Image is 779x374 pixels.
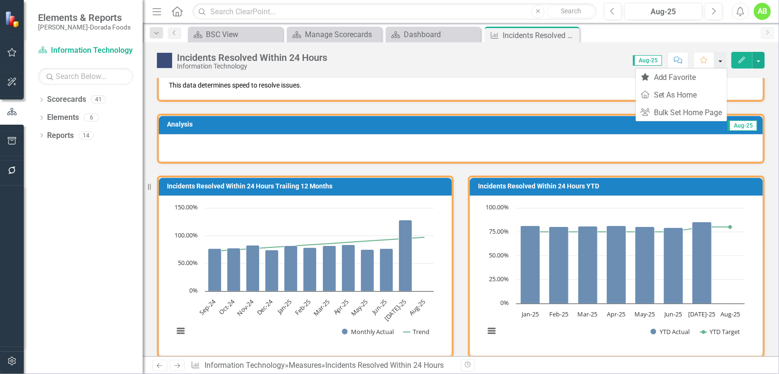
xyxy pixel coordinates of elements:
button: Show YTD Target [700,328,740,336]
small: [PERSON_NAME]-Dorada Foods [38,23,131,31]
div: Information Technology [177,63,327,70]
div: Dashboard [404,29,478,40]
a: Scorecards [47,94,86,105]
text: [DATE]-25 [382,297,408,323]
path: Jul-25, 128.31325301. Monthly Actual. [399,220,412,292]
button: AB [754,3,771,20]
text: Monthly Actual [351,327,394,336]
text: Sep-24 [198,297,218,317]
text: Feb-25 [293,297,312,317]
div: Incidents Resolved Within 24 Hours [177,52,327,63]
span: Search [561,7,581,15]
a: Reports [47,130,74,141]
a: Set As Home [636,86,727,104]
text: 150.00% [175,203,198,211]
button: Aug-25 [624,3,702,20]
text: 25.00% [489,275,509,283]
text: 0% [500,298,509,307]
button: Show Monthly Actual [342,328,393,336]
text: May-25 [634,310,655,318]
button: Show Trend [403,328,429,336]
a: Add Favorite [636,69,727,86]
div: Incidents Resolved Within 24 Hours [325,361,444,370]
div: Incidents Resolved Within 24 Hours [503,30,577,41]
path: May-25, 75.13661202. Monthly Actual. [361,250,374,292]
div: BSC View [206,29,281,40]
div: Aug-25 [628,6,699,18]
div: 41 [91,96,106,104]
text: [DATE]-25 [688,310,715,318]
text: Dec-24 [255,297,275,317]
p: This data determines speed to resolve issues. [169,79,753,90]
path: Nov-24, 83.03341902. Monthly Actual. [246,246,260,292]
path: Mar-25, 81.99513382. Monthly Actual. [323,246,336,292]
h3: Analysis [167,121,440,128]
text: Jan-25 [521,310,539,318]
path: Apr-25, 83.19559229. Monthly Actual. [342,245,355,292]
path: Sep-24, 76.82926829. Monthly Actual. [208,249,222,292]
h3: Incidents Resolved Within 24 Hours Trailing 12 Months [167,183,447,190]
h3: Incidents Resolved Within 24 Hours YTD [478,183,758,190]
path: Jun-25, 79.47776418. YTD Actual. [664,228,683,304]
text: Aug-25 [721,310,740,318]
text: 100.00% [175,231,198,239]
path: Jul-25, 85.30362918. YTD Actual. [692,222,712,304]
button: View chart menu, Chart [174,325,187,338]
input: Search Below... [38,68,133,85]
a: Manage Scorecards [289,29,380,40]
text: Apr-25 [331,297,351,316]
text: YTD Actual [660,327,690,336]
a: BSC View [190,29,281,40]
a: Information Technology [204,361,285,370]
text: Aug-25 [407,297,427,317]
span: Aug-25 [633,55,662,66]
button: View chart menu, Chart [485,325,498,338]
text: Jun-25 [370,297,389,316]
text: 75.00% [489,227,509,236]
path: Feb-25, 78.73417722. Monthly Actual. [303,248,317,292]
div: Chart. Highcharts interactive chart. [169,203,442,346]
div: Chart. Highcharts interactive chart. [480,203,753,346]
svg: Interactive chart [169,203,438,346]
text: Jun-25 [663,310,682,318]
text: Mar-25 [577,310,597,318]
span: Elements & Reports [38,12,131,23]
path: Jan-25, 81.47208122. YTD Actual. [521,226,540,304]
text: 100.00% [486,203,509,211]
div: 6 [84,114,99,122]
path: May-25, 80.14515293. YTD Actual. [635,227,655,304]
a: Elements [47,112,79,123]
path: Aug-25, 80. YTD Target. [729,225,732,229]
img: No Information [157,53,172,68]
text: 50.00% [489,251,509,259]
path: Jan-25, 81.47208122. Monthly Actual. [284,246,298,292]
a: Information Technology [38,45,133,56]
path: Jun-25, 77.01149425. Monthly Actual. [380,249,393,292]
div: 14 [78,131,94,139]
div: » » [191,360,454,371]
text: Feb-25 [549,310,568,318]
text: Trend [413,327,429,336]
svg: Interactive chart [480,203,750,346]
path: Oct-24, 77.94871795. Monthly Actual. [227,248,241,292]
path: Mar-25, 80.75. YTD Actual. [578,226,598,304]
span: Aug-25 [728,120,757,131]
text: 0% [189,286,198,295]
text: May-25 [349,297,370,318]
a: Bulk Set Home Page [636,104,727,121]
button: Show YTD Actual [651,328,690,336]
path: Apr-25, 81.31797825. YTD Actual. [607,226,626,304]
text: Nov-24 [235,297,255,318]
text: Jan-25 [274,297,293,316]
img: ClearPoint Strategy [5,10,21,27]
text: Apr-25 [607,310,625,318]
button: Search [547,5,594,18]
a: Measures [289,361,321,370]
input: Search ClearPoint... [193,3,597,20]
g: Monthly Actual, series 1 of 2. Bar series with 12 bars. [208,208,425,292]
path: Dec-24, 74.15143603. Monthly Actual. [265,250,279,292]
g: YTD Actual, series 1 of 2. Bar series with 8 bars. [521,208,731,304]
a: Dashboard [388,29,478,40]
div: Manage Scorecards [305,29,380,40]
